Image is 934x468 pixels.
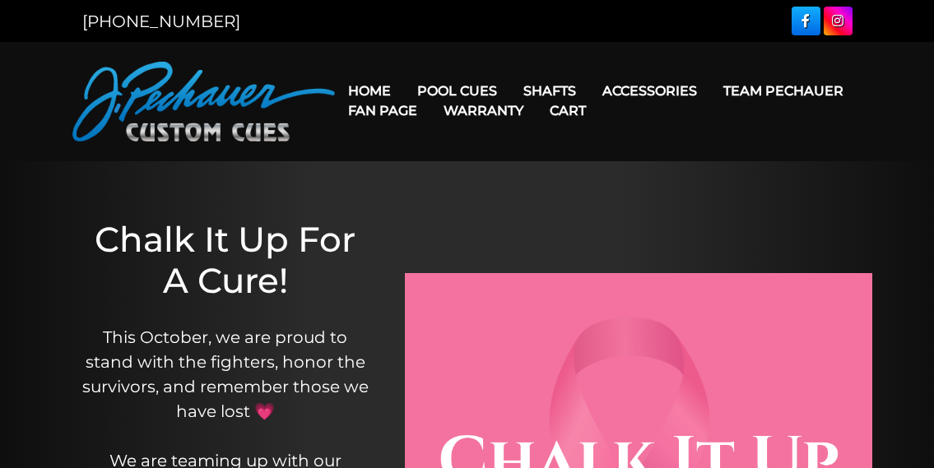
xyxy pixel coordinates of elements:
[72,62,336,141] img: Pechauer Custom Cues
[404,70,510,112] a: Pool Cues
[335,70,404,112] a: Home
[710,70,857,112] a: Team Pechauer
[430,90,537,132] a: Warranty
[82,12,240,31] a: [PHONE_NUMBER]
[589,70,710,112] a: Accessories
[510,70,589,112] a: Shafts
[537,90,599,132] a: Cart
[335,90,430,132] a: Fan Page
[78,219,372,302] h1: Chalk It Up For A Cure!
